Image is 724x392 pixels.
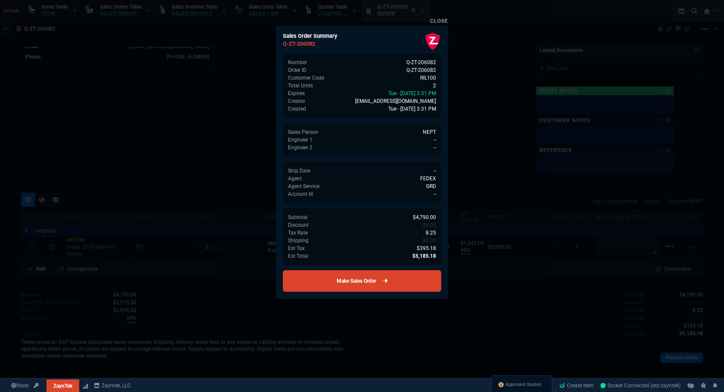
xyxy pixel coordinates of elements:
a: msbcCompanyName [91,382,133,389]
a: Create Item [556,379,597,392]
span: Socket Connected (erp-zayntek) [600,383,681,389]
span: Approved Quotes [505,381,541,388]
a: oUE4ofW_1sAkV7dxAAGK [600,382,681,389]
a: Make Sales Order [283,270,441,292]
a: Close [430,18,448,24]
h5: Q-ZT-206082 [283,40,441,48]
h6: Sales Order Summary [283,33,441,40]
a: Global State [9,382,31,389]
a: API TOKEN [31,382,41,389]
